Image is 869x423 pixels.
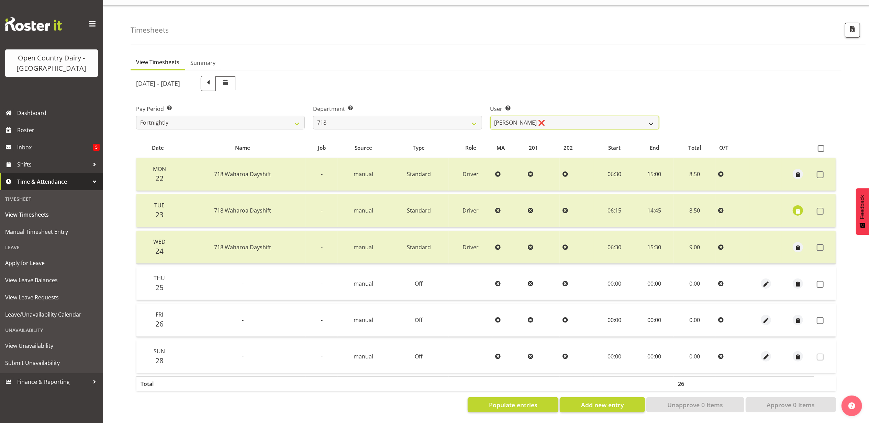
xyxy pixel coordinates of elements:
label: Pay Period [136,105,305,113]
span: Add new entry [581,400,624,409]
span: manual [354,280,373,287]
span: manual [354,207,373,214]
span: 718 Waharoa Dayshift [214,207,271,214]
td: 0.00 [674,340,715,373]
td: Standard [389,231,449,264]
span: Feedback [859,195,866,219]
span: Type [413,144,425,152]
td: 06:30 [594,158,635,191]
label: User [490,105,659,113]
div: Leave [2,240,101,254]
span: 22 [155,173,164,183]
td: 8.50 [674,158,715,191]
span: manual [354,170,373,178]
span: - [321,207,323,214]
span: 718 Waharoa Dayshift [214,243,271,251]
a: Submit Unavailability [2,354,101,371]
td: Off [389,267,449,300]
span: Tue [154,202,165,209]
a: View Leave Requests [2,289,101,306]
span: - [321,170,323,178]
span: 5 [93,144,100,151]
td: 00:00 [635,267,674,300]
button: Populate entries [468,397,558,412]
span: Wed [153,238,166,245]
td: Off [389,304,449,336]
span: Mon [153,165,166,173]
span: - [321,280,323,287]
h5: [DATE] - [DATE] [136,80,180,87]
span: Start [609,144,621,152]
td: 0.00 [674,304,715,336]
span: Sun [154,347,165,355]
span: 202 [564,144,573,152]
span: View Timesheets [5,209,98,220]
button: Unapprove 0 Items [646,397,744,412]
span: View Leave Balances [5,275,98,285]
td: 00:00 [635,340,674,373]
img: help-xxl-2.png [848,402,855,409]
span: Populate entries [489,400,537,409]
span: MA [497,144,505,152]
span: O/T [720,144,729,152]
td: Off [389,340,449,373]
td: 00:00 [594,267,635,300]
div: Timesheet [2,192,101,206]
td: 00:00 [594,340,635,373]
button: Add new entry [560,397,645,412]
span: Leave/Unavailability Calendar [5,309,98,320]
span: - [321,353,323,360]
td: 00:00 [594,304,635,336]
span: - [242,353,244,360]
span: Apply for Leave [5,258,98,268]
span: 201 [529,144,538,152]
span: Summary [190,59,215,67]
span: 23 [155,210,164,219]
a: Manual Timesheet Entry [2,223,101,240]
a: Leave/Unavailability Calendar [2,306,101,323]
span: Dashboard [17,108,100,118]
td: Standard [389,194,449,227]
td: 15:00 [635,158,674,191]
span: View Timesheets [136,58,179,66]
span: View Leave Requests [5,292,98,302]
td: Standard [389,158,449,191]
td: 15:30 [635,231,674,264]
span: End [650,144,659,152]
span: Shifts [17,159,89,170]
span: 26 [155,319,164,329]
th: Total [136,376,179,391]
span: Unapprove 0 Items [667,400,723,409]
th: 26 [674,376,715,391]
td: 00:00 [635,304,674,336]
span: Time & Attendance [17,176,89,187]
span: Job [318,144,326,152]
img: Rosterit website logo [5,17,62,31]
span: Approve 0 Items [767,400,815,409]
span: Name [235,144,250,152]
div: Open Country Dairy - [GEOGRAPHIC_DATA] [12,53,91,73]
a: View Leave Balances [2,272,101,289]
span: Roster [17,125,100,135]
span: Driver [463,243,479,251]
span: manual [354,316,373,324]
span: manual [354,353,373,360]
span: Date [152,144,164,152]
button: Export CSV [845,23,860,38]
span: 24 [155,246,164,256]
span: Total [688,144,701,152]
div: Unavailability [2,323,101,337]
span: View Unavailability [5,341,98,351]
span: 718 Waharoa Dayshift [214,170,271,178]
span: Submit Unavailability [5,358,98,368]
span: - [321,243,323,251]
span: Role [465,144,476,152]
span: Thu [154,274,165,282]
span: Source [355,144,372,152]
span: Fri [156,311,163,318]
td: 9.00 [674,231,715,264]
td: 8.50 [674,194,715,227]
span: 28 [155,356,164,365]
span: - [242,316,244,324]
span: Driver [463,170,479,178]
